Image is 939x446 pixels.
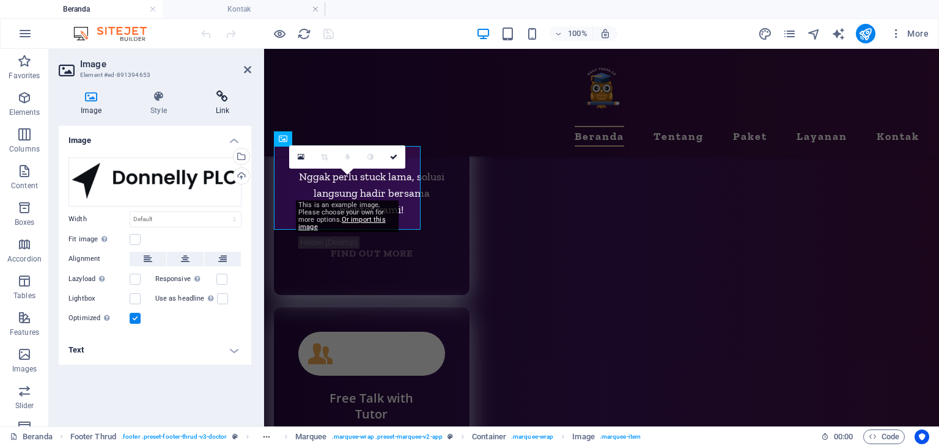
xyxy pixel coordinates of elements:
button: design [758,26,773,41]
span: Code [869,430,899,444]
label: Width [68,216,130,222]
label: Lightbox [68,291,130,306]
i: On resize automatically adjust zoom level to fit chosen device. [600,28,611,39]
label: Fit image [68,232,130,247]
label: Lazyload [68,272,130,287]
span: . marquee-wrap [511,430,553,444]
span: Click to select. Double-click to edit [472,430,506,444]
button: publish [856,24,875,43]
p: Boxes [15,218,35,227]
i: Design (Ctrl+Alt+Y) [758,27,772,41]
nav: breadcrumb [70,430,641,444]
button: Code [863,430,905,444]
p: Content [11,181,38,191]
h3: Element #ed-891394653 [80,70,227,81]
a: Confirm ( Ctrl ⏎ ) [382,145,405,169]
span: . marquee-item [600,430,641,444]
i: Publish [858,27,872,41]
a: Greyscale [359,145,382,169]
div: Donnelly.png [68,158,241,207]
p: Images [12,364,37,374]
i: AI Writer [831,27,845,41]
a: Crop mode [312,145,336,169]
label: Optimized [68,311,130,326]
button: navigator [807,26,822,41]
p: Favorites [9,71,40,81]
a: Blur [336,145,359,169]
button: More [885,24,933,43]
p: Tables [13,291,35,301]
span: . footer .preset-footer-thrud-v3-doctor [121,430,227,444]
p: Features [10,327,39,337]
button: 100% [550,26,593,41]
i: Reload page [297,27,311,41]
a: Click to cancel selection. Double-click to open Pages [10,430,53,444]
span: 00 00 [834,430,853,444]
button: reload [296,26,311,41]
h4: Kontak [163,2,325,16]
h4: Link [194,90,251,116]
button: text_generator [831,26,846,41]
p: Accordion [7,254,42,264]
a: Select files from the file manager, stock photos, or upload file(s) [289,145,312,169]
span: : [842,432,844,441]
span: Click to select. Double-click to edit [572,430,594,444]
button: Usercentrics [915,430,929,444]
a: Or import this image [298,216,386,231]
i: This element is a customizable preset [232,433,238,440]
label: Responsive [155,272,216,287]
span: Click to select. Double-click to edit [70,430,116,444]
i: Navigator [807,27,821,41]
h4: Style [128,90,193,116]
i: Pages (Ctrl+Alt+S) [782,27,797,41]
label: Alignment [68,252,130,266]
i: This element is a customizable preset [447,433,453,440]
span: . marquee-wrap .preset-marquee-v2-app [332,430,443,444]
h4: Image [59,90,128,116]
h6: Session time [821,430,853,444]
h4: Text [59,335,251,365]
h6: 100% [568,26,587,41]
h4: Image [59,126,251,148]
span: Click to select. Double-click to edit [295,430,327,444]
span: More [890,27,929,40]
p: Slider [15,401,34,411]
h2: Image [80,59,251,70]
img: Editor Logo [70,26,162,41]
p: Elements [9,108,40,117]
label: Use as headline [155,291,217,306]
div: This is an example image. Please choose your own for more options. [296,200,399,232]
p: Columns [9,144,40,154]
button: pages [782,26,797,41]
